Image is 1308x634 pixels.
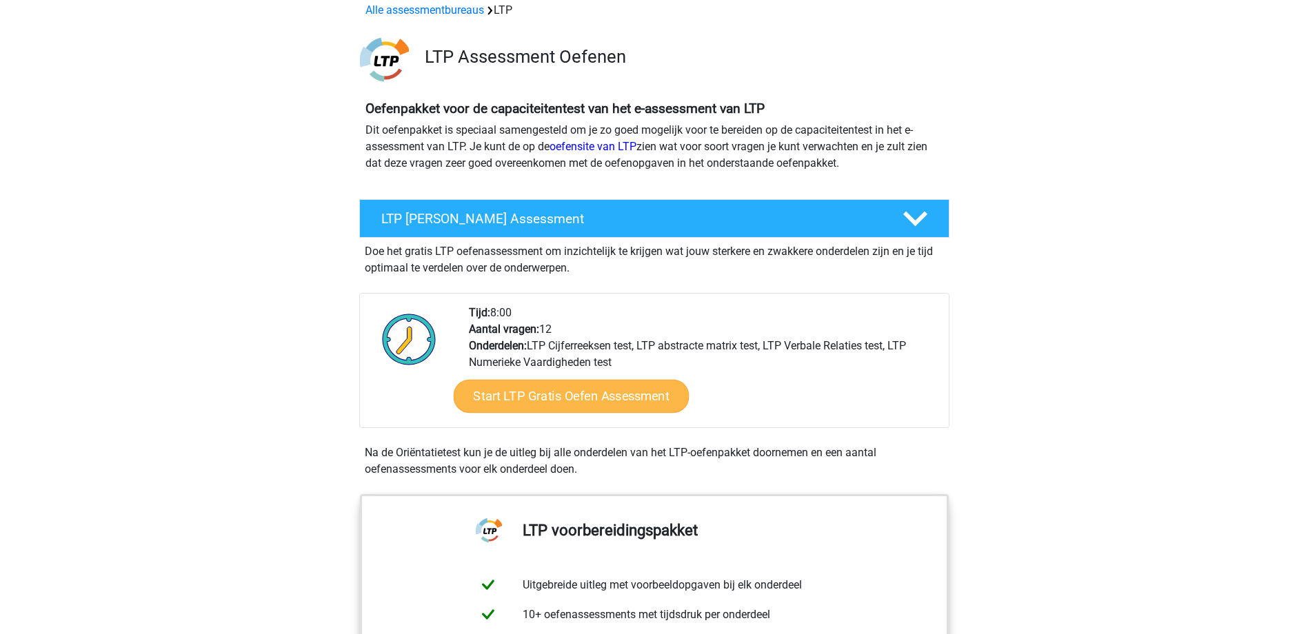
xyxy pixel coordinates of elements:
a: oefensite van LTP [550,140,636,153]
div: 8:00 12 LTP Cijferreeksen test, LTP abstracte matrix test, LTP Verbale Relaties test, LTP Numerie... [459,305,948,427]
img: Klok [374,305,444,374]
b: Onderdelen: [469,339,527,352]
b: Oefenpakket voor de capaciteitentest van het e-assessment van LTP [365,101,765,116]
h4: LTP [PERSON_NAME] Assessment [381,211,881,227]
img: ltp.png [360,35,409,84]
a: Alle assessmentbureaus [365,3,484,17]
a: LTP [PERSON_NAME] Assessment [354,199,955,238]
div: Doe het gratis LTP oefenassessment om inzichtelijk te krijgen wat jouw sterkere en zwakkere onder... [359,238,949,276]
p: Dit oefenpakket is speciaal samengesteld om je zo goed mogelijk voor te bereiden op de capaciteit... [365,122,943,172]
b: Aantal vragen: [469,323,539,336]
b: Tijd: [469,306,490,319]
div: Na de Oriëntatietest kun je de uitleg bij alle onderdelen van het LTP-oefenpakket doornemen en ee... [359,444,949,478]
a: Start LTP Gratis Oefen Assessment [453,380,689,413]
h3: LTP Assessment Oefenen [425,46,938,68]
div: LTP [360,2,949,19]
